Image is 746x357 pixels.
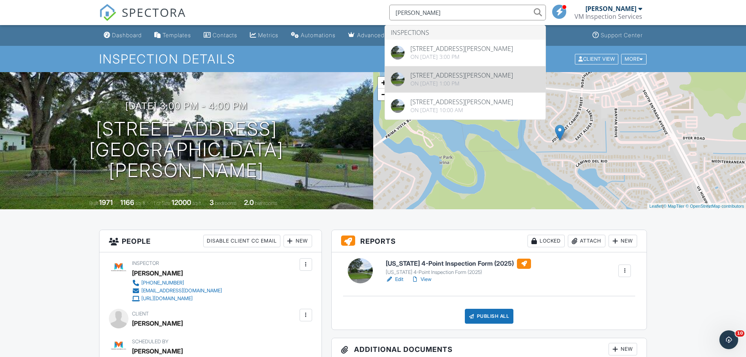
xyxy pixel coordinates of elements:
[125,101,247,111] h3: [DATE] 3:00 pm - 4:00 pm
[410,72,513,78] div: [STREET_ADDRESS][PERSON_NAME]
[391,72,405,86] img: streetview
[132,267,183,279] div: [PERSON_NAME]
[386,259,531,269] h6: [US_STATE] 4-Point Inspection Form (2025)
[609,235,637,247] div: New
[192,200,202,206] span: sq.ft.
[391,46,405,60] img: streetview
[141,280,184,286] div: [PHONE_NUMBER]
[247,28,282,43] a: Metrics
[332,230,647,252] h3: Reports
[120,198,134,207] div: 1166
[141,288,222,294] div: [EMAIL_ADDRESS][DOMAIN_NAME]
[132,287,222,295] a: [EMAIL_ADDRESS][DOMAIN_NAME]
[410,45,513,52] div: [STREET_ADDRESS][PERSON_NAME]
[172,198,191,207] div: 12000
[132,295,222,303] a: [URL][DOMAIN_NAME]
[213,32,237,38] div: Contacts
[649,204,662,208] a: Leaflet
[210,198,214,207] div: 3
[378,77,390,89] a: Zoom in
[719,330,738,349] iframe: Intercom live chat
[589,28,646,43] a: Support Center
[568,235,605,247] div: Attach
[99,52,647,66] h1: Inspection Details
[391,99,405,113] img: streetview
[132,311,149,317] span: Client
[609,343,637,355] div: New
[410,99,513,105] div: [STREET_ADDRESS][PERSON_NAME]
[203,235,280,247] div: Disable Client CC Email
[99,11,186,27] a: SPECTORA
[163,32,191,38] div: Templates
[99,230,322,252] h3: People
[601,32,643,38] div: Support Center
[410,54,513,60] div: On [DATE] 3:00 pm
[663,204,685,208] a: © MapTiler
[527,235,565,247] div: Locked
[385,93,546,119] a: [STREET_ADDRESS][PERSON_NAME] On [DATE] 10:00 am
[385,25,546,40] li: Inspections
[101,28,145,43] a: Dashboard
[132,279,222,287] a: [PHONE_NUMBER]
[99,198,113,207] div: 1971
[410,107,513,113] div: On [DATE] 10:00 am
[686,204,744,208] a: © OpenStreetMap contributors
[735,330,744,337] span: 10
[621,54,647,64] div: More
[89,200,98,206] span: Built
[575,54,618,64] div: Client View
[258,32,278,38] div: Metrics
[378,89,390,100] a: Zoom out
[132,317,183,329] div: [PERSON_NAME]
[389,5,546,20] input: Search everything...
[345,28,388,43] a: Advanced
[465,309,514,324] div: Publish All
[132,260,159,266] span: Inspector
[574,13,642,20] div: VM Inspection Services
[255,200,277,206] span: bathrooms
[386,259,531,276] a: [US_STATE] 4-Point Inspection Form (2025) [US_STATE] 4-Point Inspection Form (2025)
[410,80,513,87] div: On [DATE] 1:00 pm
[135,200,146,206] span: sq. ft.
[244,198,254,207] div: 2.0
[585,5,636,13] div: [PERSON_NAME]
[288,28,339,43] a: Automations (Basic)
[132,339,168,344] span: Scheduled By
[411,275,432,283] a: View
[385,66,546,92] a: [STREET_ADDRESS][PERSON_NAME] On [DATE] 1:00 pm
[200,28,240,43] a: Contacts
[284,235,312,247] div: New
[141,295,193,302] div: [URL][DOMAIN_NAME]
[301,32,336,38] div: Automations
[154,200,170,206] span: Lot Size
[215,200,237,206] span: bedrooms
[112,32,142,38] div: Dashboard
[151,28,194,43] a: Templates
[386,269,531,275] div: [US_STATE] 4-Point Inspection Form (2025)
[99,4,116,21] img: The Best Home Inspection Software - Spectora
[647,203,746,210] div: |
[13,119,361,181] h1: [STREET_ADDRESS] [GEOGRAPHIC_DATA][PERSON_NAME]
[386,275,403,283] a: Edit
[574,56,620,62] a: Client View
[122,4,186,20] span: SPECTORA
[132,345,183,357] div: [PERSON_NAME]
[385,40,546,66] a: [STREET_ADDRESS][PERSON_NAME] On [DATE] 3:00 pm
[357,32,385,38] div: Advanced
